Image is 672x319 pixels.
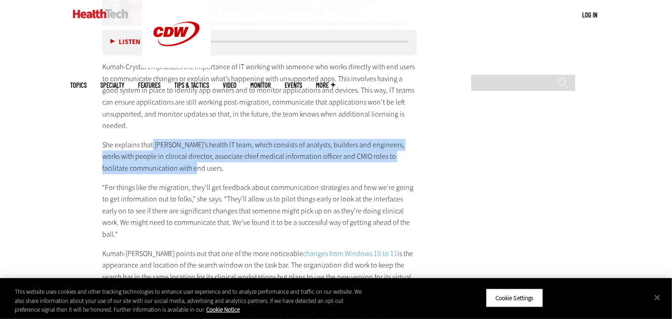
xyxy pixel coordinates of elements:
div: User menu [582,10,597,20]
a: Video [223,82,237,89]
p: Kumah-[PERSON_NAME] points out that one of the more noticeable is the appearance and location of ... [102,248,417,307]
span: More [316,82,335,89]
a: More information about your privacy [206,306,240,313]
a: Events [285,82,302,89]
a: Tips & Tactics [174,82,209,89]
a: Features [138,82,160,89]
a: CDW [142,61,211,70]
p: “For things like the migration, they’ll get feedback about communication strategies and how we’re... [102,182,417,241]
span: Specialty [100,82,124,89]
a: MonITor [250,82,271,89]
a: changes from Windows 10 to 11 [303,249,397,258]
button: Cookie Settings [486,288,543,308]
button: Close [647,287,667,308]
a: Log in [582,11,597,19]
p: She explains that [PERSON_NAME]’s health IT team, which consists of analysts, builders and engine... [102,139,417,174]
img: Home [73,9,128,18]
div: This website uses cookies and other tracking technologies to enhance user experience and to analy... [15,287,369,314]
span: Topics [70,82,87,89]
